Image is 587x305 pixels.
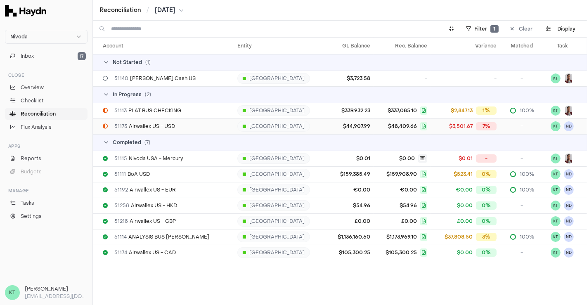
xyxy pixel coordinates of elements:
[476,233,497,241] div: 3%
[113,59,142,66] span: Not Started
[5,153,88,164] a: Reports
[21,155,41,162] span: Reports
[521,75,523,82] span: -
[5,69,88,82] div: Close
[476,170,497,178] div: 0%
[431,38,499,54] th: Variance
[399,155,415,162] span: $0.00
[401,218,417,225] span: £0.00
[551,106,561,116] span: KT
[564,201,574,210] button: ND
[5,285,20,300] span: KT
[564,232,574,242] button: ND
[388,107,417,114] span: $337,085.10
[521,218,523,225] span: -
[114,202,177,209] span: Airwallex US - HKD
[551,248,561,258] span: KT
[93,38,234,54] th: Account
[114,107,181,114] span: PLAT BUS CHECKING
[237,169,310,180] div: [GEOGRAPHIC_DATA]
[425,75,427,82] span: -
[564,185,574,195] button: ND
[114,171,126,177] span: 51111
[490,25,499,33] span: 1
[114,218,128,225] span: 51218
[145,91,151,98] span: ( 2 )
[237,184,310,195] div: [GEOGRAPHIC_DATA]
[114,107,127,114] span: 51113
[114,171,150,177] span: BoA USD
[327,151,374,166] td: $0.01
[386,171,417,177] span: $159,908.90
[386,234,417,240] span: $1,173,969.10
[551,121,561,131] span: KT
[237,216,310,227] div: [GEOGRAPHIC_DATA]
[564,73,574,83] img: JP Smit
[388,123,417,130] span: $48,409.66
[114,234,209,240] span: ANALYSIS BUS [PERSON_NAME]
[551,73,561,83] button: KT
[451,107,473,114] span: $2,847.13
[327,103,374,118] td: $339,932.23
[400,187,417,193] span: €0.00
[520,234,534,240] span: 100%
[551,216,561,226] button: KT
[5,210,88,222] a: Settings
[113,91,142,98] span: In Progress
[551,154,561,163] button: KT
[114,75,196,82] span: [PERSON_NAME] Cash US
[155,6,184,14] button: [DATE]
[114,155,183,162] span: Nivoda USA - Mercury
[505,22,537,35] button: Clear
[457,218,473,225] span: £0.00
[520,107,534,114] span: 100%
[114,123,127,130] span: 51173
[457,202,473,209] span: $0.00
[5,5,46,17] img: Haydn Logo
[237,153,310,164] div: [GEOGRAPHIC_DATA]
[327,38,374,54] th: GL Balance
[21,52,34,60] span: Inbox
[114,187,128,193] span: 51192
[5,82,88,93] a: Overview
[476,122,497,130] div: 7%
[457,249,473,256] span: $0.00
[237,247,310,258] div: [GEOGRAPHIC_DATA]
[99,6,184,14] nav: breadcrumb
[459,155,473,162] span: $0.01
[327,166,374,182] td: $159,385.49
[454,171,473,177] span: $523.41
[237,200,310,211] div: [GEOGRAPHIC_DATA]
[551,201,561,210] span: KT
[10,33,28,40] span: Nivoda
[21,110,56,118] span: Reconciliation
[564,121,574,131] button: ND
[400,202,417,209] span: $54.96
[551,169,561,179] span: KT
[564,154,574,163] img: JP Smit
[551,185,561,195] span: KT
[521,123,523,130] span: -
[521,249,523,256] span: -
[114,249,176,256] span: Airwallex US - CAD
[237,73,310,84] div: [GEOGRAPHIC_DATA]
[564,106,574,116] button: JP Smit
[386,249,417,256] span: $105,300.25
[476,154,497,163] div: -
[564,248,574,258] button: ND
[500,38,544,54] th: Matched
[476,248,497,257] div: 0%
[564,216,574,226] button: ND
[476,186,497,194] div: 0%
[494,75,497,82] span: -
[461,22,504,35] button: Filter1
[551,232,561,242] button: KT
[113,139,141,146] span: Completed
[476,217,497,225] div: 0%
[5,30,88,44] button: Nivoda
